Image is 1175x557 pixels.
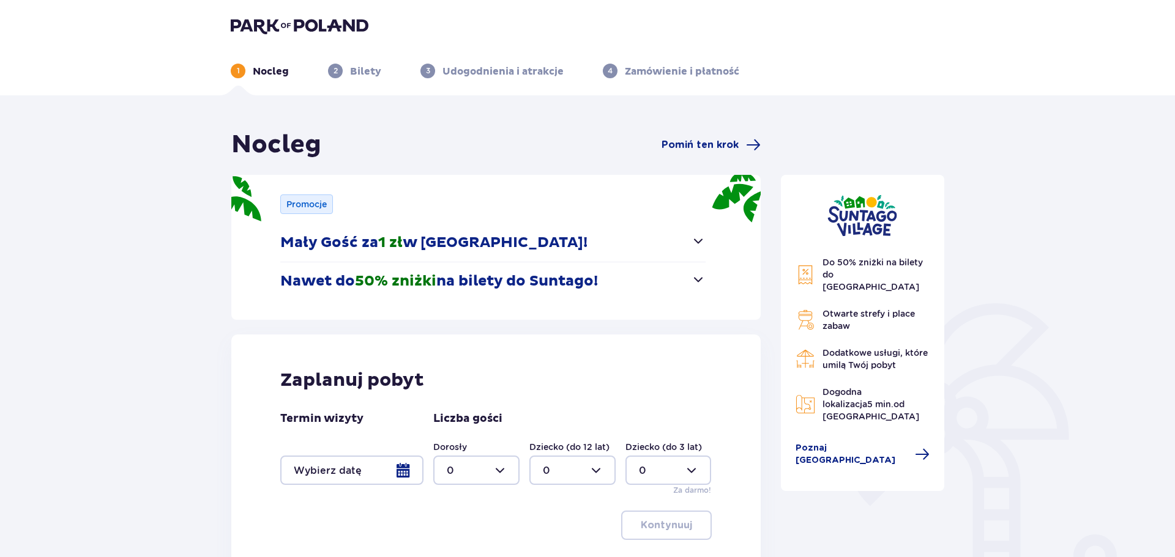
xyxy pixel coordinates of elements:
label: Dziecko (do 3 lat) [625,441,702,453]
div: 4Zamówienie i płatność [603,64,739,78]
p: Zaplanuj pobyt [280,369,424,392]
p: Nawet do na bilety do Suntago! [280,272,598,290]
img: Discount Icon [796,265,815,285]
label: Dziecko (do 12 lat) [529,441,610,453]
p: Termin wizyty [280,411,364,426]
div: 2Bilety [328,64,381,78]
img: Map Icon [796,394,815,414]
p: 4 [608,65,613,76]
p: Zamówienie i płatność [625,65,739,78]
span: 5 min. [867,399,893,409]
span: Otwarte strefy i place zabaw [822,309,915,331]
p: Udogodnienia i atrakcje [442,65,564,78]
span: Dodatkowe usługi, które umilą Twój pobyt [822,348,928,370]
span: 1 zł [378,234,403,252]
p: Za darmo! [673,485,711,496]
button: Mały Gość za1 złw [GEOGRAPHIC_DATA]! [280,224,706,262]
p: Nocleg [253,65,289,78]
button: Nawet do50% zniżkina bilety do Suntago! [280,262,706,300]
p: 1 [237,65,240,76]
img: Suntago Village [827,194,897,237]
h1: Nocleg [231,130,321,160]
div: 1Nocleg [231,64,289,78]
p: Promocje [286,198,327,210]
p: Kontynuuj [641,518,692,532]
img: Restaurant Icon [796,349,815,369]
p: 2 [334,65,338,76]
span: 50% zniżki [355,272,436,290]
img: Park of Poland logo [231,17,368,34]
a: Pomiń ten krok [662,138,761,152]
p: 3 [426,65,430,76]
p: Bilety [350,65,381,78]
p: Liczba gości [433,411,502,426]
div: 3Udogodnienia i atrakcje [420,64,564,78]
a: Poznaj [GEOGRAPHIC_DATA] [796,442,930,467]
img: Grill Icon [796,310,815,330]
label: Dorosły [433,441,467,453]
button: Kontynuuj [621,511,712,540]
span: Do 50% zniżki na bilety do [GEOGRAPHIC_DATA] [822,257,923,292]
span: Poznaj [GEOGRAPHIC_DATA] [796,442,908,467]
span: Pomiń ten krok [662,138,739,152]
p: Mały Gość za w [GEOGRAPHIC_DATA]! [280,234,587,252]
span: Dogodna lokalizacja od [GEOGRAPHIC_DATA] [822,387,919,421]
